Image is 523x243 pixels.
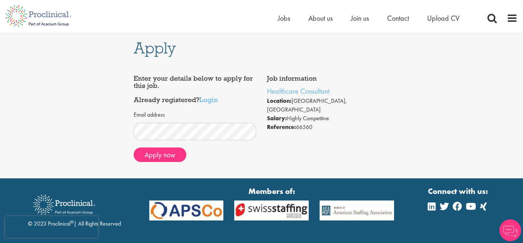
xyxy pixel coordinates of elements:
h4: Job information [267,75,390,82]
span: Apply [134,38,176,58]
li: Highly Competitive [267,114,390,123]
img: Chatbot [499,219,521,241]
a: Healthcare Consultant [267,86,329,96]
a: About us [308,13,333,23]
strong: Salary: [267,114,287,122]
a: Login [199,95,218,104]
a: Contact [387,13,409,23]
img: APSCo [229,201,314,220]
label: Email address [134,111,165,119]
strong: Connect with us: [428,186,490,197]
li: [GEOGRAPHIC_DATA], [GEOGRAPHIC_DATA] [267,97,390,114]
a: Join us [351,13,369,23]
button: Apply now [134,147,186,162]
div: © 2023 Proclinical | All Rights Reserved [28,189,121,228]
a: Upload CV [427,13,459,23]
strong: Members of: [149,186,394,197]
img: Proclinical Recruitment [28,190,101,220]
strong: Reference: [267,123,296,131]
img: APSCo [144,201,229,220]
h4: Enter your details below to apply for this job. Already registered? [134,75,256,104]
img: APSCo [314,201,400,220]
li: 66560 [267,123,390,131]
strong: Location: [267,97,292,105]
iframe: reCAPTCHA [5,216,98,238]
a: Jobs [278,13,290,23]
